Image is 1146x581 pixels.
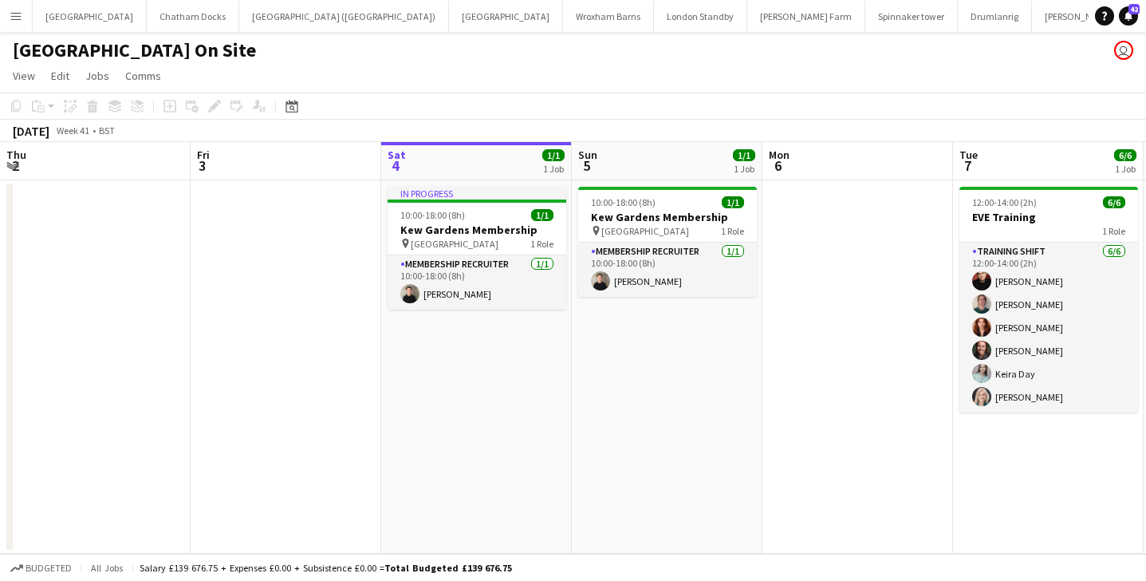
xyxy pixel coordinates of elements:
[388,223,566,237] h3: Kew Gardens Membership
[1032,1,1144,32] button: [PERSON_NAME] Den
[958,1,1032,32] button: Drumlanrig
[865,1,958,32] button: Spinnaker tower
[13,38,256,62] h1: [GEOGRAPHIC_DATA] On Site
[384,562,512,574] span: Total Budgeted £139 676.75
[734,163,754,175] div: 1 Job
[8,559,74,577] button: Budgeted
[1102,225,1125,237] span: 1 Role
[119,65,167,86] a: Comms
[411,238,498,250] span: [GEOGRAPHIC_DATA]
[79,65,116,86] a: Jobs
[747,1,865,32] button: [PERSON_NAME] Farm
[769,148,790,162] span: Mon
[125,69,161,83] span: Comms
[766,156,790,175] span: 6
[51,69,69,83] span: Edit
[1103,196,1125,208] span: 6/6
[239,1,449,32] button: [GEOGRAPHIC_DATA] ([GEOGRAPHIC_DATA])
[721,225,744,237] span: 1 Role
[6,65,41,86] a: View
[4,156,26,175] span: 2
[388,148,406,162] span: Sat
[85,69,109,83] span: Jobs
[722,196,744,208] span: 1/1
[388,255,566,310] app-card-role: Membership Recruiter1/110:00-18:00 (8h)[PERSON_NAME]
[13,123,49,139] div: [DATE]
[531,209,553,221] span: 1/1
[385,156,406,175] span: 4
[147,1,239,32] button: Chatham Docks
[542,149,565,161] span: 1/1
[388,187,566,310] app-job-card: In progress10:00-18:00 (8h)1/1Kew Gardens Membership [GEOGRAPHIC_DATA]1 RoleMembership Recruiter1...
[972,196,1037,208] span: 12:00-14:00 (2h)
[578,210,757,224] h3: Kew Gardens Membership
[959,187,1138,413] app-job-card: 12:00-14:00 (2h)6/6EVE Training1 RoleTraining shift6/612:00-14:00 (2h)[PERSON_NAME][PERSON_NAME][...
[578,187,757,297] app-job-card: 10:00-18:00 (8h)1/1Kew Gardens Membership [GEOGRAPHIC_DATA]1 RoleMembership Recruiter1/110:00-18:...
[543,163,564,175] div: 1 Job
[99,125,115,136] div: BST
[654,1,747,32] button: London Standby
[601,225,689,237] span: [GEOGRAPHIC_DATA]
[45,65,76,86] a: Edit
[591,196,656,208] span: 10:00-18:00 (8h)
[563,1,654,32] button: Wroxham Barns
[33,1,147,32] button: [GEOGRAPHIC_DATA]
[140,562,512,574] div: Salary £139 676.75 + Expenses £0.00 + Subsistence £0.00 =
[959,243,1138,413] app-card-role: Training shift6/612:00-14:00 (2h)[PERSON_NAME][PERSON_NAME][PERSON_NAME][PERSON_NAME]Keira Day[PE...
[1114,41,1133,60] app-user-avatar: Gus Gordon
[530,238,553,250] span: 1 Role
[53,125,93,136] span: Week 41
[576,156,597,175] span: 5
[733,149,755,161] span: 1/1
[197,148,210,162] span: Fri
[388,187,566,200] div: In progress
[578,243,757,297] app-card-role: Membership Recruiter1/110:00-18:00 (8h)[PERSON_NAME]
[1119,6,1138,26] a: 42
[26,563,72,574] span: Budgeted
[1115,163,1136,175] div: 1 Job
[449,1,563,32] button: [GEOGRAPHIC_DATA]
[195,156,210,175] span: 3
[959,210,1138,224] h3: EVE Training
[957,156,978,175] span: 7
[1128,4,1140,14] span: 42
[13,69,35,83] span: View
[400,209,465,221] span: 10:00-18:00 (8h)
[6,148,26,162] span: Thu
[88,562,126,574] span: All jobs
[578,148,597,162] span: Sun
[959,148,978,162] span: Tue
[1114,149,1136,161] span: 6/6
